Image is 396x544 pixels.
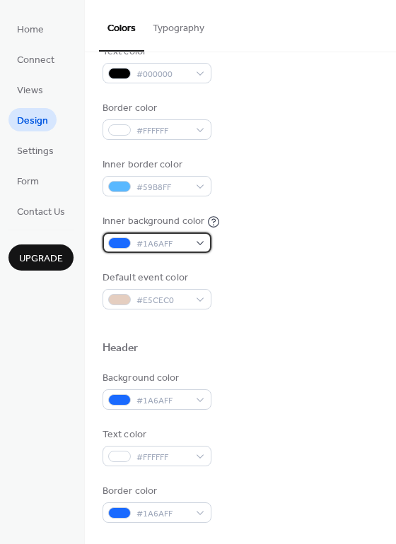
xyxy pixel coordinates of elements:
div: Header [103,341,139,356]
span: Contact Us [17,205,65,220]
div: Background color [103,371,209,386]
span: Upgrade [19,252,63,266]
span: #000000 [136,67,189,82]
span: Views [17,83,43,98]
a: Home [8,17,52,40]
div: Text color [103,45,209,59]
div: Inner border color [103,158,209,172]
span: Design [17,114,48,129]
span: #FFFFFF [136,450,189,465]
span: Settings [17,144,54,159]
span: #E5CEC0 [136,293,189,308]
span: #1A6AFF [136,507,189,521]
button: Upgrade [8,244,74,271]
a: Design [8,108,57,131]
a: Settings [8,138,62,162]
span: #59B8FF [136,180,189,195]
div: Text color [103,427,209,442]
span: #1A6AFF [136,237,189,252]
div: Border color [103,484,209,499]
span: Connect [17,53,54,68]
a: Contact Us [8,199,74,223]
div: Default event color [103,271,209,285]
a: Connect [8,47,63,71]
span: Home [17,23,44,37]
a: Views [8,78,52,101]
span: Form [17,175,39,189]
a: Form [8,169,47,192]
span: #1A6AFF [136,394,189,408]
div: Inner background color [103,214,204,229]
span: #FFFFFF [136,124,189,138]
div: Border color [103,101,209,116]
